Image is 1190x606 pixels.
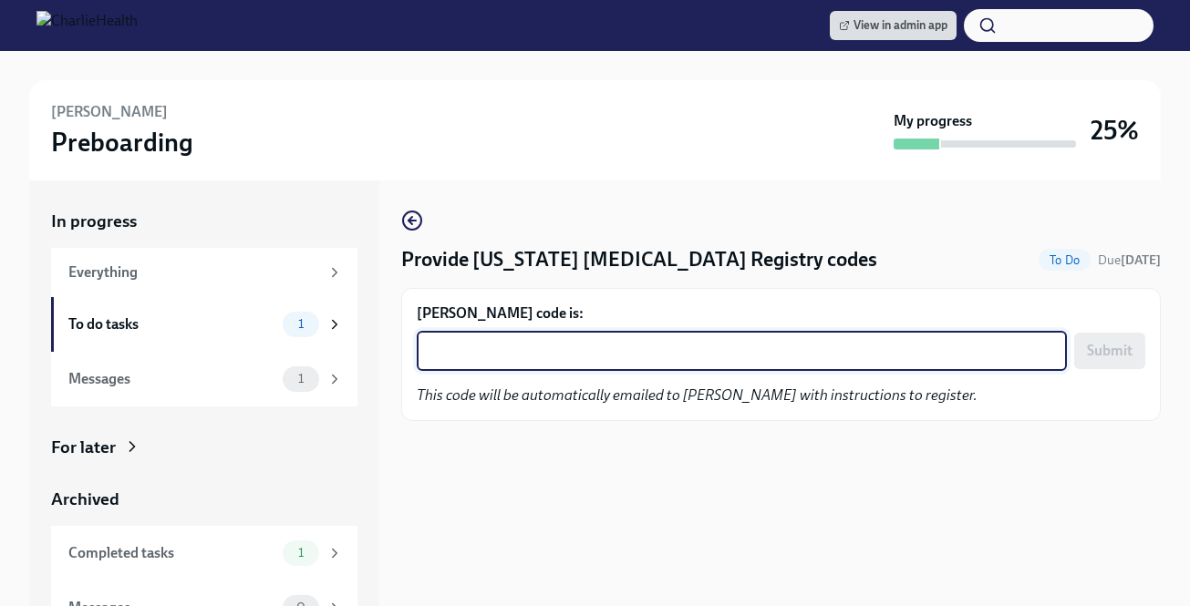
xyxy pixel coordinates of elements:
[51,248,357,297] a: Everything
[401,246,877,273] h4: Provide [US_STATE] [MEDICAL_DATA] Registry codes
[68,543,275,563] div: Completed tasks
[68,369,275,389] div: Messages
[51,488,357,511] a: Archived
[51,102,168,122] h6: [PERSON_NAME]
[51,436,116,459] div: For later
[1121,252,1161,268] strong: [DATE]
[417,303,1145,324] label: [PERSON_NAME] code is:
[51,352,357,406] a: Messages1
[68,314,275,334] div: To do tasks
[1098,252,1161,269] span: August 19th, 2025 08:00
[417,386,978,404] em: This code will be automatically emailed to [PERSON_NAME] with instructions to register.
[51,297,357,352] a: To do tasks1
[51,526,357,580] a: Completed tasks1
[830,11,957,40] a: View in admin app
[287,372,315,385] span: 1
[894,111,972,131] strong: My progress
[1091,114,1139,147] h3: 25%
[51,436,357,459] a: For later
[68,262,319,282] div: Everything
[36,11,138,40] img: CharlieHealth
[287,317,315,331] span: 1
[51,126,193,159] h3: Preboarding
[287,546,315,560] span: 1
[51,210,357,233] a: In progress
[839,16,947,35] span: View in admin app
[1098,252,1161,268] span: Due
[1039,253,1091,267] span: To Do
